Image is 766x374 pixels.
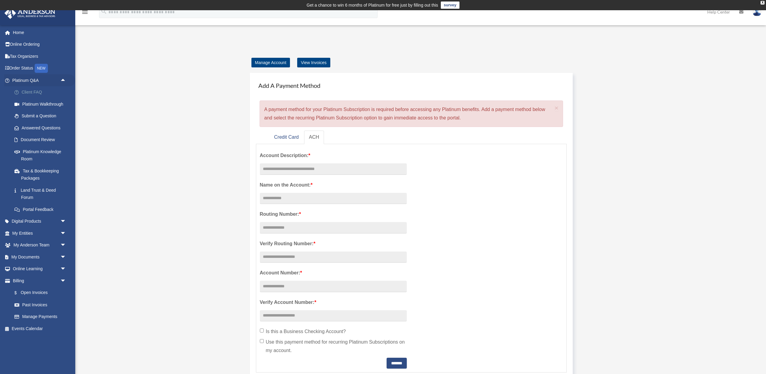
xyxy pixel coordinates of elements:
a: Billingarrow_drop_down [4,275,75,287]
label: Verify Account Number: [260,298,407,307]
a: $Open Invoices [8,287,75,299]
a: Platinum Walkthrough [8,98,75,110]
a: Home [4,26,75,39]
a: Credit Card [269,131,304,144]
a: Online Learningarrow_drop_down [4,263,75,275]
a: Tax & Bookkeeping Packages [8,165,75,184]
span: arrow_drop_down [60,251,72,263]
a: Document Review [8,134,75,146]
a: Past Invoices [8,299,75,311]
a: survey [441,2,459,9]
label: Account Description: [260,151,407,160]
a: Events Calendar [4,323,75,335]
span: arrow_drop_up [60,74,72,87]
div: NEW [35,64,48,73]
a: Manage Payments [8,311,72,323]
a: Manage Account [251,58,290,67]
img: User Pic [752,8,761,16]
a: menu [81,11,89,16]
a: Platinum Q&Aarrow_drop_up [4,74,75,86]
span: arrow_drop_down [60,227,72,240]
div: Get a chance to win 6 months of Platinum for free just by filling out this [307,2,438,9]
a: Answered Questions [8,122,75,134]
label: Account Number: [260,269,407,277]
a: Digital Productsarrow_drop_down [4,215,75,227]
span: × [555,104,559,111]
a: Order StatusNEW [4,62,75,75]
span: arrow_drop_down [60,263,72,275]
a: Land Trust & Deed Forum [8,184,75,203]
label: Verify Routing Number: [260,240,407,248]
div: A payment method for your Platinum Subscription is required before accessing any Platinum benefit... [260,100,563,127]
label: Use this payment method for recurring Platinum Subscriptions on my account. [260,338,407,355]
a: My Entitiesarrow_drop_down [4,227,75,239]
a: Client FAQ [8,86,75,98]
a: Platinum Knowledge Room [8,146,75,165]
a: My Anderson Teamarrow_drop_down [4,239,75,251]
span: arrow_drop_down [60,239,72,252]
div: close [761,1,764,5]
span: arrow_drop_down [60,215,72,228]
a: Portal Feedback [8,203,75,215]
a: Submit a Question [8,110,75,122]
span: $ [18,289,21,297]
i: search [101,8,107,15]
label: Routing Number: [260,210,407,218]
a: View Invoices [297,58,330,67]
i: menu [81,8,89,16]
input: Is this a Business Checking Account? [260,329,264,332]
label: Name on the Account: [260,181,407,189]
label: Is this a Business Checking Account? [260,327,407,336]
button: Close [555,105,559,111]
a: My Documentsarrow_drop_down [4,251,75,263]
input: Use this payment method for recurring Platinum Subscriptions on my account. [260,339,264,343]
a: Tax Organizers [4,50,75,62]
a: Online Ordering [4,39,75,51]
a: ACH [304,131,324,144]
h4: Add A Payment Method [256,79,567,92]
span: arrow_drop_down [60,275,72,287]
img: Anderson Advisors Platinum Portal [3,7,57,19]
